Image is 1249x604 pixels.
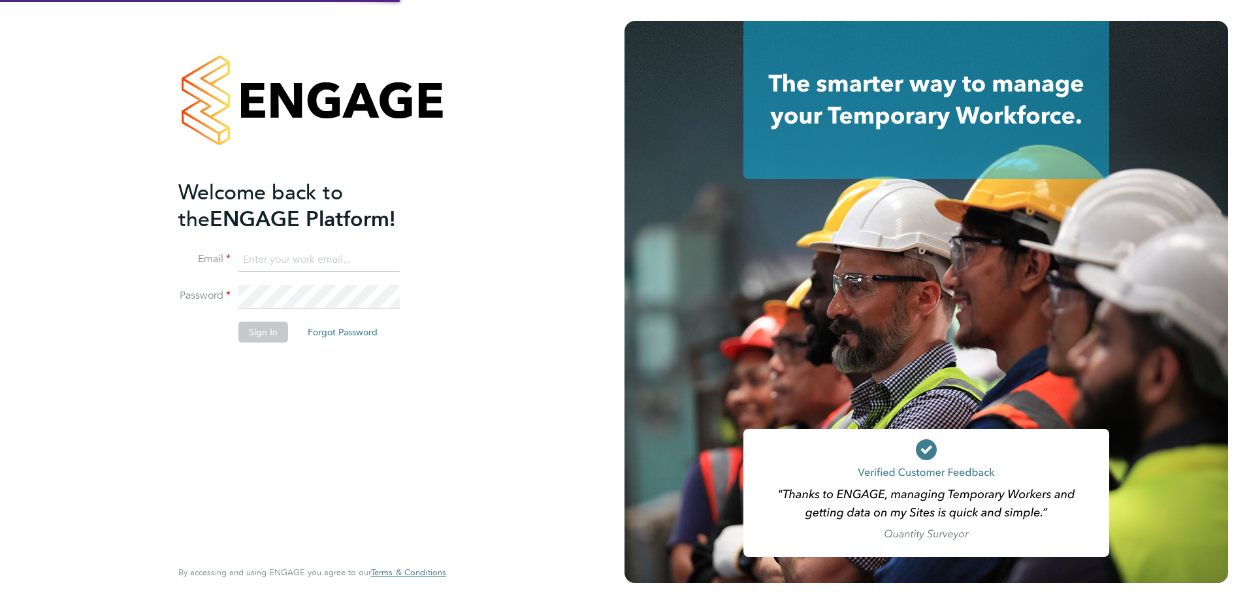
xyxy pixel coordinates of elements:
span: Terms & Conditions [371,567,446,578]
button: Forgot Password [297,322,388,343]
button: Sign In [238,322,288,343]
input: Enter your work email... [238,248,400,272]
label: Password [178,289,231,303]
span: By accessing and using ENGAGE you agree to our [178,567,446,578]
label: Email [178,252,231,266]
span: Welcome back to the [178,180,343,232]
h2: ENGAGE Platform! [178,179,433,233]
a: Terms & Conditions [371,567,446,578]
